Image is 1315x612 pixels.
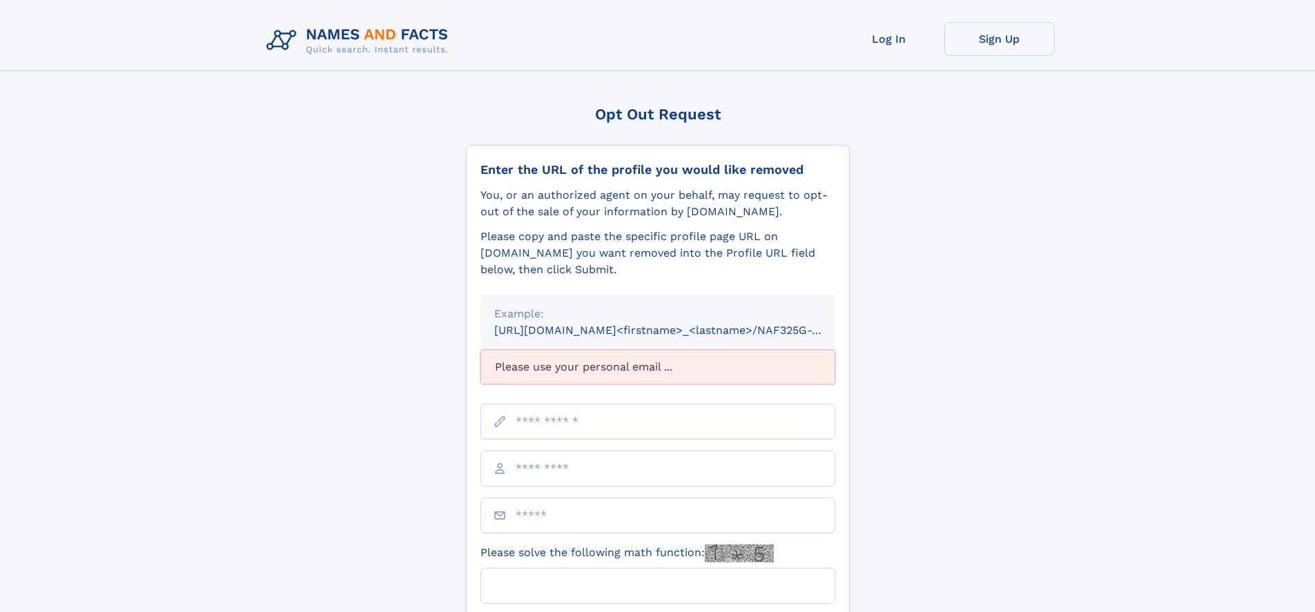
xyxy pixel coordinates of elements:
div: Please copy and paste the specific profile page URL on [DOMAIN_NAME] you want removed into the Pr... [480,228,835,278]
div: Please use your personal email ... [480,350,835,384]
img: Logo Names and Facts [261,22,460,59]
div: Enter the URL of the profile you would like removed [480,162,835,177]
div: Opt Out Request [466,106,850,123]
a: Log In [834,22,944,56]
small: [URL][DOMAIN_NAME]<firstname>_<lastname>/NAF325G-xxxxxxxx [494,324,861,337]
div: You, or an authorized agent on your behalf, may request to opt-out of the sale of your informatio... [480,187,835,220]
a: Sign Up [944,22,1055,56]
div: Example: [494,306,821,322]
label: Please solve the following math function: [480,544,774,562]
